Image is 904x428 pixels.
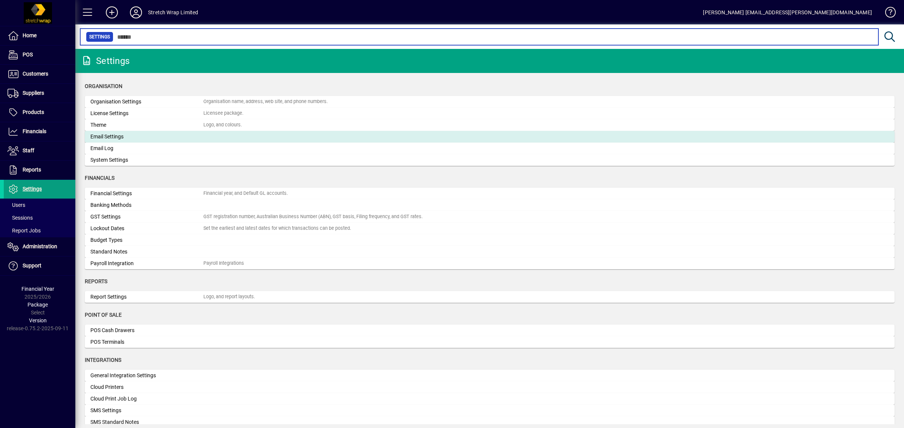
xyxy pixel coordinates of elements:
a: Reports [4,161,75,179]
a: Home [4,26,75,45]
a: Report Jobs [4,224,75,237]
div: Cloud Printers [90,383,203,391]
a: Cloud Printers [85,381,895,393]
a: POS [4,46,75,64]
a: Staff [4,141,75,160]
div: Lockout Dates [90,225,203,232]
div: General Integration Settings [90,372,203,379]
a: Administration [4,237,75,256]
div: SMS Settings [90,407,203,414]
span: Financials [85,175,115,181]
a: Report SettingsLogo, and report layouts. [85,291,895,303]
a: Financials [4,122,75,141]
div: License Settings [90,109,203,117]
div: Logo, and colours. [203,121,242,129]
button: Profile [124,6,148,19]
a: Support [4,256,75,275]
span: Report Jobs [8,228,41,234]
span: Reports [23,167,41,173]
a: Cloud Print Job Log [85,393,895,405]
a: General Integration Settings [85,370,895,381]
a: Budget Types [85,234,895,246]
span: Settings [89,33,110,41]
a: Customers [4,65,75,83]
div: Standard Notes [90,248,203,256]
a: Knowledge Base [880,2,895,26]
a: Products [4,103,75,122]
div: Licensee package. [203,110,243,117]
div: Organisation name, address, web site, and phone numbers. [203,98,328,105]
div: Stretch Wrap Limited [148,6,199,18]
div: Settings [81,55,130,67]
div: Logo, and report layouts. [203,293,255,301]
div: Budget Types [90,236,203,244]
div: GST Settings [90,213,203,221]
a: Standard Notes [85,246,895,258]
div: Financial Settings [90,190,203,197]
span: Staff [23,147,34,153]
button: Add [100,6,124,19]
a: License SettingsLicensee package. [85,108,895,119]
div: Set the earliest and latest dates for which transactions can be posted. [203,225,351,232]
div: GST registration number, Australian Business Number (ABN), GST basis, Filing frequency, and GST r... [203,213,423,220]
div: Theme [90,121,203,129]
span: Version [29,317,47,323]
a: Financial SettingsFinancial year, and Default GL accounts. [85,188,895,199]
span: Sessions [8,215,33,221]
span: POS [23,52,33,58]
span: Point of Sale [85,312,122,318]
a: SMS Settings [85,405,895,416]
span: Reports [85,278,107,284]
div: Email Log [90,144,203,152]
span: Organisation [85,83,122,89]
span: Suppliers [23,90,44,96]
a: Suppliers [4,84,75,103]
div: Cloud Print Job Log [90,395,203,403]
div: Payroll Integrations [203,260,244,267]
a: Users [4,199,75,211]
div: Organisation Settings [90,98,203,106]
a: Banking Methods [85,199,895,211]
div: System Settings [90,156,203,164]
a: POS Cash Drawers [85,325,895,336]
div: POS Terminals [90,338,203,346]
span: Users [8,202,25,208]
div: Report Settings [90,293,203,301]
a: Lockout DatesSet the earliest and latest dates for which transactions can be posted. [85,223,895,234]
span: Administration [23,243,57,249]
span: Financial Year [21,286,54,292]
span: Products [23,109,44,115]
a: GST SettingsGST registration number, Australian Business Number (ABN), GST basis, Filing frequenc... [85,211,895,223]
span: Settings [23,186,42,192]
span: Home [23,32,37,38]
a: ThemeLogo, and colours. [85,119,895,131]
a: Email Log [85,143,895,154]
a: Payroll IntegrationPayroll Integrations [85,258,895,269]
a: POS Terminals [85,336,895,348]
span: Integrations [85,357,121,363]
div: Email Settings [90,133,203,141]
div: POS Cash Drawers [90,326,203,334]
a: SMS Standard Notes [85,416,895,428]
a: Sessions [4,211,75,224]
div: Banking Methods [90,201,203,209]
div: Financial year, and Default GL accounts. [203,190,288,197]
span: Support [23,263,41,269]
div: [PERSON_NAME] [EMAIL_ADDRESS][PERSON_NAME][DOMAIN_NAME] [703,6,872,18]
span: Package [27,302,48,308]
span: Customers [23,71,48,77]
div: Payroll Integration [90,260,203,267]
div: SMS Standard Notes [90,418,203,426]
a: Email Settings [85,131,895,143]
span: Financials [23,128,46,134]
a: Organisation SettingsOrganisation name, address, web site, and phone numbers. [85,96,895,108]
a: System Settings [85,154,895,166]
